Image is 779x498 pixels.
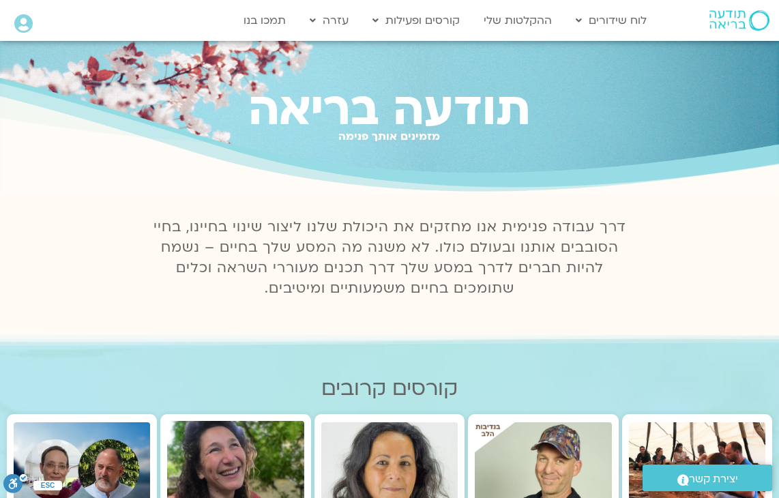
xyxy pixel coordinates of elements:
[477,8,559,33] a: ההקלטות שלי
[569,8,653,33] a: לוח שידורים
[689,470,738,488] span: יצירת קשר
[366,8,467,33] a: קורסים ופעילות
[7,377,772,400] h2: קורסים קרובים
[709,10,769,31] img: תודעה בריאה
[303,8,355,33] a: עזרה
[237,8,293,33] a: תמכו בנו
[643,465,772,491] a: יצירת קשר
[145,217,634,299] p: דרך עבודה פנימית אנו מחזקים את היכולת שלנו ליצור שינוי בחיינו, בחיי הסובבים אותנו ובעולם כולו. לא...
